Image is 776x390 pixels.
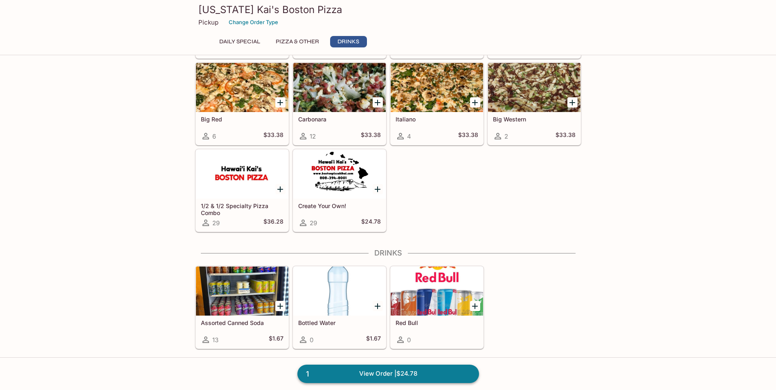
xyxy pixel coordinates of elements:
div: Assorted Canned Soda [196,267,288,316]
button: Add Assorted Canned Soda [275,301,286,311]
a: Italiano4$33.38 [390,63,484,145]
div: Big Red [196,63,288,112]
p: Pickup [198,18,218,26]
div: Create Your Own! [293,150,386,199]
a: Assorted Canned Soda13$1.67 [196,266,289,349]
div: Red Bull [391,267,483,316]
button: Change Order Type [225,16,282,29]
button: Add 1/2 & 1/2 Specialty Pizza Combo [275,184,286,194]
h4: Drinks [195,249,581,258]
span: 2 [504,132,508,140]
h5: $36.28 [263,218,283,228]
h5: Big Western [493,116,576,123]
span: 12 [310,132,316,140]
a: Red Bull0 [390,266,484,349]
h5: $1.67 [366,335,381,345]
h5: $33.38 [263,131,283,141]
div: Carbonara [293,63,386,112]
button: Add Big Western [567,97,578,108]
h5: $33.38 [556,131,576,141]
h5: Create Your Own! [298,202,381,209]
h3: [US_STATE] Kai's Boston Pizza [198,3,578,16]
button: Add Bottled Water [373,301,383,311]
span: 0 [310,336,313,344]
span: 29 [310,219,317,227]
button: Add Big Red [275,97,286,108]
h5: $24.78 [361,218,381,228]
h5: 1/2 & 1/2 Specialty Pizza Combo [201,202,283,216]
h5: Italiano [396,116,478,123]
a: 1/2 & 1/2 Specialty Pizza Combo29$36.28 [196,149,289,232]
h5: $1.67 [269,335,283,345]
a: Bottled Water0$1.67 [293,266,386,349]
div: Big Western [488,63,580,112]
button: Pizza & Other [271,36,324,47]
h5: Red Bull [396,319,478,326]
button: Add Red Bull [470,301,480,311]
a: Big Red6$33.38 [196,63,289,145]
a: 1View Order |$24.78 [297,365,479,383]
button: Add Italiano [470,97,480,108]
h5: $33.38 [458,131,478,141]
a: Big Western2$33.38 [488,63,581,145]
div: 1/2 & 1/2 Specialty Pizza Combo [196,150,288,199]
button: Drinks [330,36,367,47]
span: 29 [212,219,220,227]
h5: Carbonara [298,116,381,123]
h5: Big Red [201,116,283,123]
span: 13 [212,336,218,344]
a: Carbonara12$33.38 [293,63,386,145]
h5: $33.38 [361,131,381,141]
button: Add Carbonara [373,97,383,108]
button: Daily Special [215,36,265,47]
h5: Assorted Canned Soda [201,319,283,326]
span: 0 [407,336,411,344]
button: Add Create Your Own! [373,184,383,194]
span: 1 [301,368,314,380]
div: Italiano [391,63,483,112]
span: 6 [212,132,216,140]
h5: Bottled Water [298,319,381,326]
a: Create Your Own!29$24.78 [293,149,386,232]
span: 4 [407,132,411,140]
div: Bottled Water [293,267,386,316]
